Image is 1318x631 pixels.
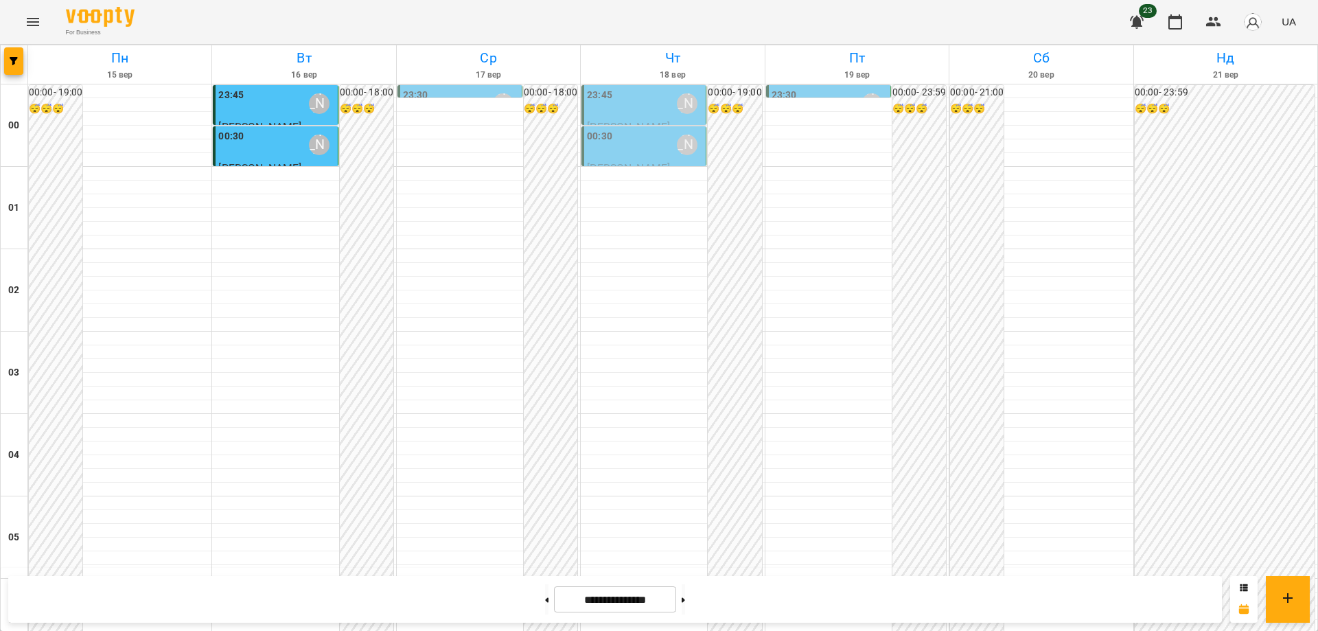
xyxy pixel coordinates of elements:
label: 23:45 [587,88,612,103]
h6: 00:00 - 18:00 [340,85,393,100]
h6: Пт [767,47,947,69]
h6: 😴😴😴 [524,102,577,117]
label: 23:30 [403,88,428,103]
label: 23:30 [772,88,797,103]
h6: 00:00 - 18:00 [524,85,577,100]
h6: Ср [399,47,578,69]
span: [PERSON_NAME] [218,120,301,133]
h6: 00:00 - 23:59 [892,85,946,100]
h6: Пн [30,47,209,69]
span: For Business [66,28,135,37]
h6: 18 вер [583,69,762,82]
h6: Сб [951,47,1131,69]
h6: 20 вер [951,69,1131,82]
h6: 05 [8,530,19,545]
h6: 16 вер [214,69,393,82]
label: 00:30 [587,129,612,144]
h6: 00:00 - 19:00 [29,85,82,100]
h6: Чт [583,47,762,69]
label: 00:30 [218,129,244,144]
h6: Вт [214,47,393,69]
label: 23:45 [218,88,244,103]
div: Абрамова Ірина [309,135,329,155]
span: UA [1282,14,1296,29]
h6: 😴😴😴 [892,102,946,117]
span: [PERSON_NAME] [587,161,670,174]
h6: 😴😴😴 [1135,102,1315,117]
span: 23 [1139,4,1157,18]
h6: 03 [8,365,19,380]
div: Абрамова Ірина [677,135,697,155]
div: Абрамова Ірина [677,93,697,114]
h6: Нд [1136,47,1315,69]
img: avatar_s.png [1243,12,1262,32]
span: [PERSON_NAME] [218,161,301,174]
h6: 😴😴😴 [950,102,1004,117]
h6: 21 вер [1136,69,1315,82]
h6: 00:00 - 23:59 [1135,85,1315,100]
h6: 15 вер [30,69,209,82]
h6: 04 [8,448,19,463]
img: Voopty Logo [66,7,135,27]
h6: 00:00 - 21:00 [950,85,1004,100]
button: Menu [16,5,49,38]
h6: 02 [8,283,19,298]
h6: 17 вер [399,69,578,82]
h6: 😴😴😴 [340,102,393,117]
h6: 01 [8,200,19,216]
h6: 00 [8,118,19,133]
h6: 😴😴😴 [708,102,761,117]
span: [PERSON_NAME] [587,120,670,133]
div: Абрамова Ірина [309,93,329,114]
div: Абрамова Ірина [493,93,513,114]
button: UA [1276,9,1302,34]
h6: 00:00 - 19:00 [708,85,761,100]
div: Абрамова Ірина [862,93,882,114]
h6: 19 вер [767,69,947,82]
h6: 😴😴😴 [29,102,82,117]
